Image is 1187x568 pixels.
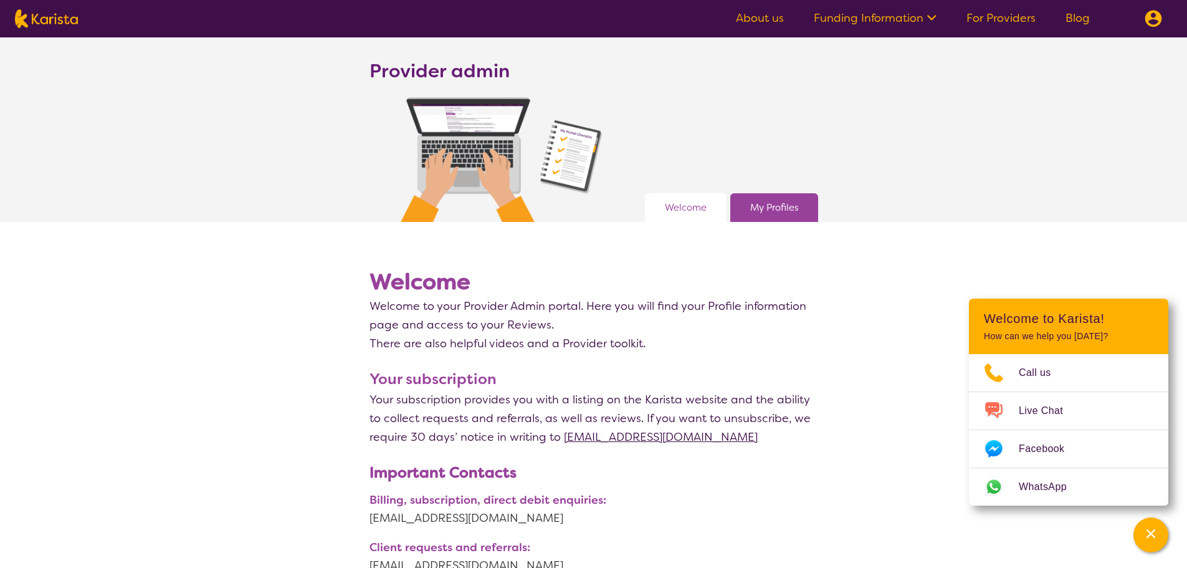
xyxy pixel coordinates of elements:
span: Facebook [1019,440,1079,458]
b: Important Contacts [369,463,517,483]
p: Billing, subscription, direct debit enquiries: [369,492,818,509]
p: Welcome to your Provider Admin portal. Here you will find your Profile information page and acces... [369,297,818,334]
h2: Welcome to Karista! [984,311,1153,326]
a: [EMAIL_ADDRESS][DOMAIN_NAME] [564,430,758,445]
a: My Profiles [750,198,798,217]
p: Client requests and referrals: [369,539,818,556]
img: Karista logo [15,9,78,28]
h2: Provider admin [369,60,510,82]
p: There are also helpful videos and a Provider toolkit. [369,334,818,353]
img: Hands typing on keyboard [401,97,602,222]
a: [EMAIL_ADDRESS][DOMAIN_NAME] [369,509,818,527]
h3: Your subscription [369,368,818,390]
span: Call us [1019,363,1066,382]
ul: Choose channel [969,354,1168,506]
span: WhatsApp [1019,478,1082,496]
a: Web link opens in a new tab. [969,468,1168,506]
img: menu [1145,10,1162,27]
button: Channel Menu [1133,517,1168,552]
a: About us [736,11,784,26]
span: Live Chat [1019,402,1078,420]
div: Channel Menu [969,299,1168,506]
p: Your subscription provides you with a listing on the Karista website and the ability to collect r... [369,390,818,446]
a: Funding Information [814,11,937,26]
a: Blog [1065,11,1090,26]
p: How can we help you [DATE]? [984,331,1153,342]
a: Welcome [665,198,707,217]
a: For Providers [966,11,1036,26]
h1: Welcome [369,267,818,297]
